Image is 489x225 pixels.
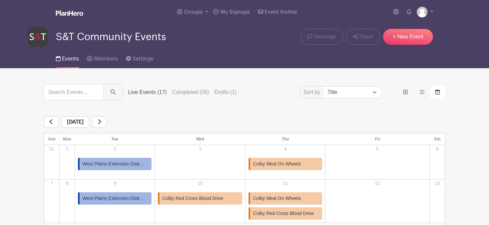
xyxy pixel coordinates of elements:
a: Settings [126,47,154,68]
label: Drafts (1) [214,88,237,96]
a: Events [56,47,79,68]
span: Settings [132,56,154,62]
span: Colby Meal On Wheels [253,160,301,167]
a: Colby Meal On Wheels [249,192,322,205]
span: Event Invites [265,9,297,15]
p: 7 [44,180,59,187]
a: Message [300,29,343,45]
th: Thu [246,133,325,145]
a: Colby Red Cross Blood Drive [158,192,242,205]
p: 3 [155,145,245,152]
a: Colby Meal On Wheels [249,158,322,170]
th: Sun [44,133,60,145]
a: West Plains Extension Distr... [78,192,152,205]
th: Tue [75,133,155,145]
label: Sort by [303,88,322,96]
p: 31 [44,145,59,152]
span: Share [359,33,373,41]
span: West Plains Extension Distr... [82,195,143,202]
p: 9 [75,180,154,187]
div: filters [128,88,237,96]
p: 10 [155,180,245,187]
span: Members [94,56,118,62]
label: Completed (56) [172,88,209,96]
img: default-ce2991bfa6775e67f084385cd625a349d9dcbb7a52a09fb2fda1e96e2d18dcdb.png [417,7,427,17]
img: s-and-t-logo-planhero.png [28,27,48,47]
p: 11 [246,180,324,187]
div: order and view [398,86,445,99]
span: [DATE] [61,116,89,128]
span: Message [314,33,336,41]
a: Colby Red Cross Blood Drive [249,207,322,220]
span: Colby Red Cross Blood Drive [253,210,314,217]
th: Fri [325,133,429,145]
span: Colby Red Cross Blood Drive [162,195,223,202]
span: Groups [184,9,203,15]
span: My Signups [220,9,250,15]
p: 4 [246,145,324,152]
p: 1 [60,145,74,152]
input: Search Events... [44,84,104,100]
label: Live Events (17) [128,88,167,96]
span: S&T Community Events [56,31,166,42]
th: Wed [155,133,246,145]
span: Events [62,56,79,62]
a: + New Event [383,29,433,45]
img: logo_white-6c42ec7e38ccf1d336a20a19083b03d10ae64f83f12c07503d8b9e83406b4c7d.svg [56,10,83,16]
a: Share [346,29,380,45]
p: 2 [75,145,154,152]
p: 6 [430,145,445,152]
th: Mon [60,133,75,145]
th: Sat [429,133,445,145]
p: 12 [326,180,429,187]
a: West Plains Extension Distr... [78,158,152,170]
p: 5 [326,145,429,152]
p: 8 [60,180,74,187]
a: Members [87,47,117,68]
span: Colby Meal On Wheels [253,195,301,202]
span: West Plains Extension Distr... [82,160,143,167]
p: 13 [430,180,445,187]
